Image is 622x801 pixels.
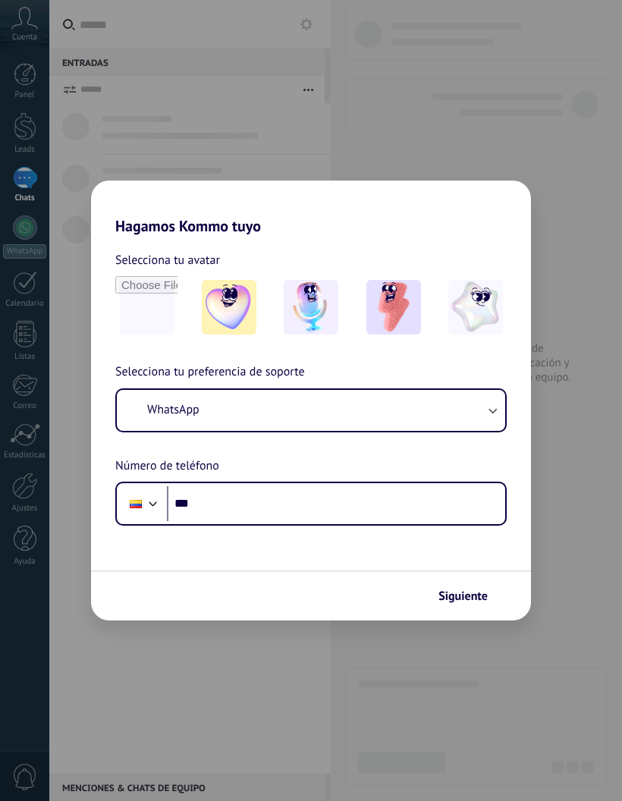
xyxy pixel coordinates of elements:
[147,402,199,417] span: WhatsApp
[115,457,219,476] span: Número de teléfono
[115,363,305,382] span: Selecciona tu preferencia de soporte
[121,488,150,520] div: Colombia: + 57
[432,583,508,609] button: Siguiente
[284,280,338,335] img: -2.jpeg
[366,280,421,335] img: -3.jpeg
[438,591,488,602] span: Siguiente
[91,181,531,235] h2: Hagamos Kommo tuyo
[115,250,220,270] span: Selecciona tu avatar
[448,280,503,335] img: -4.jpeg
[117,390,505,431] button: WhatsApp
[202,280,256,335] img: -1.jpeg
